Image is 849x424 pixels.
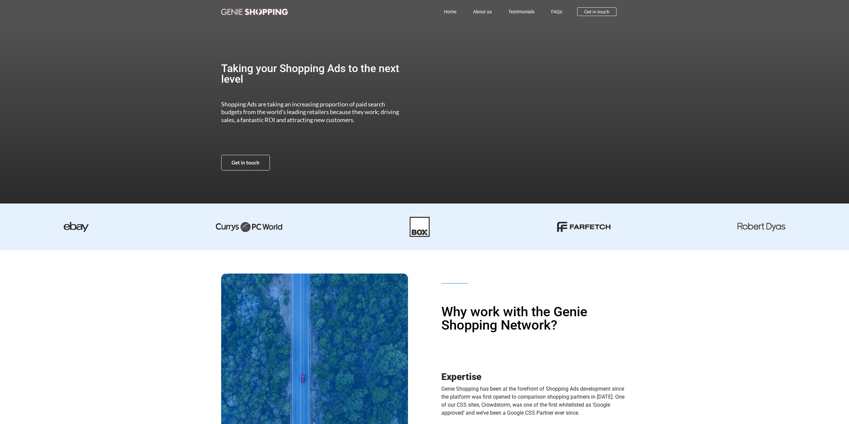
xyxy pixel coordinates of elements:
[441,385,628,417] p: Genie Shopping has been at the forefront of Shopping Ads development since the platform was first...
[232,160,260,165] span: Get in touch
[543,4,570,19] a: FAQs
[441,371,481,382] span: Expertise
[410,217,430,237] img: Box-01
[557,222,610,232] img: farfetch-01
[64,222,89,232] img: ebay-dark
[577,7,616,16] a: Get in touch
[221,155,270,170] a: Get in touch
[738,223,785,231] img: robert dyas
[221,9,288,15] img: genie-shopping-logo
[317,4,571,19] nav: Menu
[500,4,543,19] a: Testimonials
[221,63,406,84] h2: Taking your Shopping Ads to the next level
[221,100,399,123] span: Shopping Ads are taking an increasing proportion of paid search budgets from the world’s leading ...
[436,4,465,19] a: Home
[441,305,628,332] h1: Why work with the Genie Shopping Network?
[584,9,609,14] span: Get in touch
[465,4,500,19] a: About us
